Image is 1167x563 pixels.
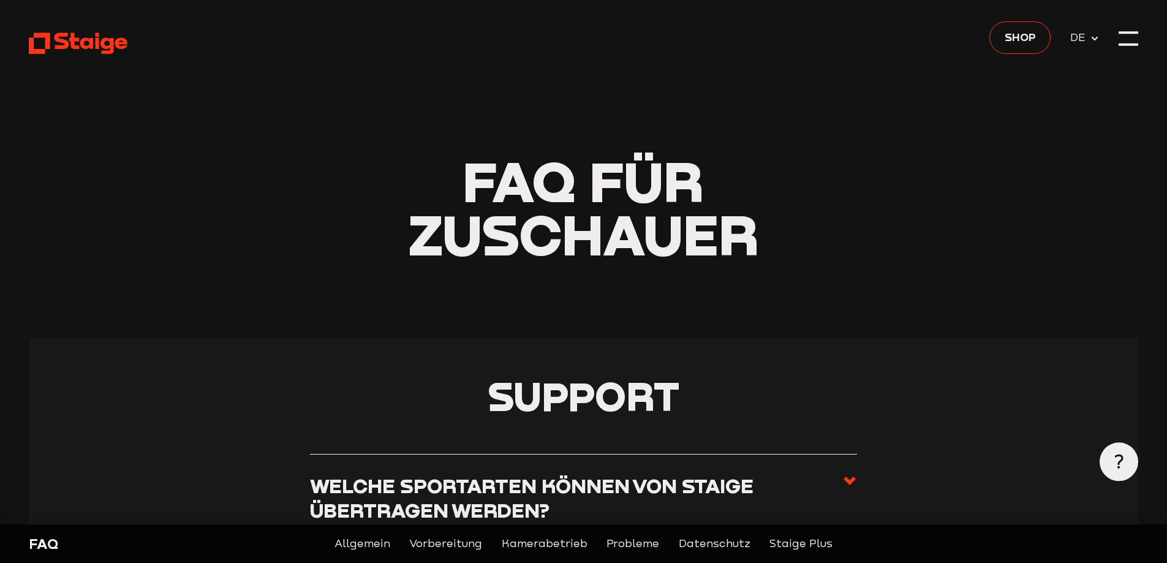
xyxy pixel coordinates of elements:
span: Support [488,372,679,420]
a: Staige Plus [769,535,833,553]
a: Vorbereitung [409,535,482,553]
span: DE [1070,29,1090,46]
a: Kamerabetrieb [502,535,587,553]
a: Allgemein [334,535,390,553]
a: Datenschutz [679,535,750,553]
h3: Welche Sportarten können von Staige übertragen werden? [310,474,842,522]
div: FAQ [29,534,295,554]
a: Probleme [606,535,659,553]
span: FAQ [463,147,576,214]
a: Shop [989,21,1051,54]
span: Shop [1005,28,1036,45]
span: für Zuschauer [408,147,759,268]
